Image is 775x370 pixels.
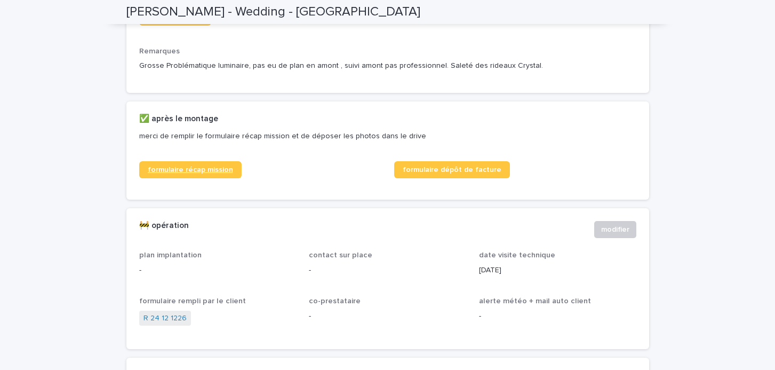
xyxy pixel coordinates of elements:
span: modifier [601,224,629,235]
a: formulaire dépôt de facture [394,161,510,178]
p: - [309,265,466,276]
span: formulaire récap mission [148,166,233,174]
p: merci de remplir le formulaire récap mission et de déposer les photos dans le drive [139,131,632,141]
span: plan implantation [139,251,202,259]
p: - [309,311,466,322]
a: R 24 12 1226 [143,313,187,324]
button: modifier [594,221,636,238]
p: Grosse Problématique luminaire, pas eu de plan en amont , suivi amont pas professionnel. Saleté d... [139,60,636,72]
h2: [PERSON_NAME] - Wedding - [GEOGRAPHIC_DATA] [126,4,420,20]
span: co-prestataire [309,297,361,305]
p: - [479,311,636,322]
p: [DATE] [479,265,636,276]
h2: 🚧 opération [139,221,189,231]
span: Remarques [139,48,180,55]
p: - [139,265,297,276]
span: date visite technique [479,251,555,259]
span: alerte météo + mail auto client [479,297,591,305]
span: contact sur place [309,251,372,259]
h2: ✅ après le montage [139,114,218,124]
span: formulaire dépôt de facture [403,166,501,174]
span: formulaire rempli par le client [139,297,246,305]
a: formulaire récap mission [139,161,242,178]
